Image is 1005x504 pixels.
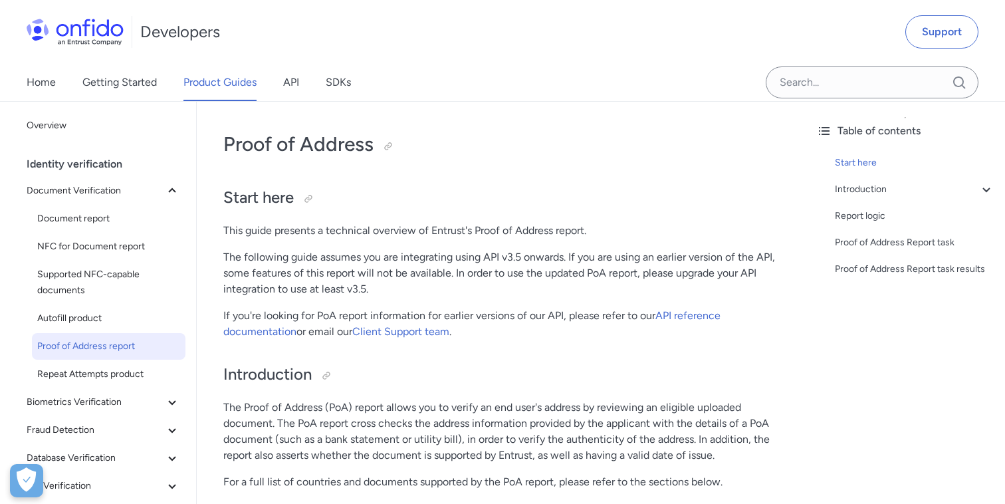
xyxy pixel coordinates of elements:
[326,64,351,101] a: SDKs
[27,118,180,134] span: Overview
[223,308,779,340] p: If you're looking for PoA report information for earlier versions of our API, please refer to our...
[835,182,994,197] a: Introduction
[37,267,180,299] span: Supported NFC-capable documents
[10,464,43,497] div: Cookie Preferences
[37,311,180,326] span: Autofill product
[835,261,994,277] a: Proof of Address Report task results
[835,155,994,171] a: Start here
[32,305,185,332] a: Autofill product
[223,131,779,158] h1: Proof of Address
[223,249,779,297] p: The following guide assumes you are integrating using API v3.5 onwards. If you are using an earli...
[223,309,721,338] a: API reference documentation
[32,361,185,388] a: Repeat Attempts product
[27,183,164,199] span: Document Verification
[37,211,180,227] span: Document report
[21,445,185,471] button: Database Verification
[27,19,124,45] img: Onfido Logo
[283,64,299,101] a: API
[37,239,180,255] span: NFC for Document report
[37,366,180,382] span: Repeat Attempts product
[32,205,185,232] a: Document report
[835,235,994,251] a: Proof of Address Report task
[27,64,56,101] a: Home
[27,450,164,466] span: Database Verification
[905,15,978,49] a: Support
[816,123,994,139] div: Table of contents
[223,400,779,463] p: The Proof of Address (PoA) report allows you to verify an end user's address by reviewing an elig...
[27,422,164,438] span: Fraud Detection
[32,233,185,260] a: NFC for Document report
[21,417,185,443] button: Fraud Detection
[32,261,185,304] a: Supported NFC-capable documents
[10,464,43,497] button: Open Preferences
[37,338,180,354] span: Proof of Address report
[223,187,779,209] h2: Start here
[835,208,994,224] a: Report logic
[223,364,779,386] h2: Introduction
[223,474,779,490] p: For a full list of countries and documents supported by the PoA report, please refer to the secti...
[21,112,185,139] a: Overview
[223,223,779,239] p: This guide presents a technical overview of Entrust's Proof of Address report.
[21,178,185,204] button: Document Verification
[766,66,978,98] input: Onfido search input field
[27,151,191,178] div: Identity verification
[21,473,185,499] button: eID Verification
[140,21,220,43] h1: Developers
[27,478,164,494] span: eID Verification
[32,333,185,360] a: Proof of Address report
[352,325,449,338] a: Client Support team
[27,394,164,410] span: Biometrics Verification
[82,64,157,101] a: Getting Started
[183,64,257,101] a: Product Guides
[21,389,185,416] button: Biometrics Verification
